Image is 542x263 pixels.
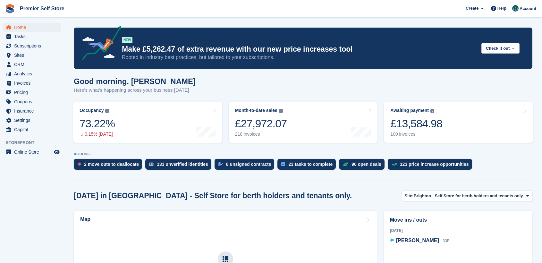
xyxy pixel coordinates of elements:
a: menu [3,51,61,60]
div: Month-to-date sales [235,108,277,113]
div: 218 invoices [235,131,287,137]
a: Preview store [53,148,61,156]
span: Sites [14,51,53,60]
a: 8 unsigned contracts [215,159,278,173]
h2: Map [80,216,90,222]
a: 96 open deals [339,159,388,173]
div: 100 invoices [390,131,442,137]
p: ACTIONS [74,152,532,156]
a: Premier Self Store [17,3,67,14]
a: 133 unverified identities [145,159,215,173]
img: deal-1b604bf984904fb50ccaf53a9ad4b4a5d6e5aea283cecdc64d6e3604feb123c2.svg [343,162,348,166]
div: 96 open deals [351,162,381,167]
button: Check it out → [481,43,520,54]
img: move_outs_to_deallocate_icon-f764333ba52eb49d3ac5e1228854f67142a1ed5810a6f6cc68b1a99e826820c5.svg [78,162,81,166]
span: Create [466,5,478,12]
a: Awaiting payment £13,584.98 100 invoices [384,102,533,143]
img: verify_identity-adf6edd0f0f0b5bbfe63781bf79b02c33cf7c696d77639b501bdc392416b5a36.svg [149,162,154,166]
h1: Good morning, [PERSON_NAME] [74,77,196,86]
span: Tasks [14,32,53,41]
a: 323 price increase opportunities [388,159,475,173]
img: price-adjustments-announcement-icon-8257ccfd72463d97f412b2fc003d46551f7dbcb40ab6d574587a9cd5c0d94... [77,26,122,63]
img: icon-info-grey-7440780725fd019a000dd9b08b2336e03edf1995a4989e88bcd33f0948082b44.svg [279,109,283,113]
div: NEW [122,37,132,43]
a: Month-to-date sales £27,972.07 218 invoices [229,102,378,143]
img: icon-info-grey-7440780725fd019a000dd9b08b2336e03edf1995a4989e88bcd33f0948082b44.svg [430,109,434,113]
span: Insurance [14,106,53,115]
img: price_increase_opportunities-93ffe204e8149a01c8c9dc8f82e8f89637d9d84a8eef4429ea346261dce0b2c0.svg [392,163,397,166]
a: menu [3,97,61,106]
div: 323 price increase opportunities [400,162,469,167]
span: Pricing [14,88,53,97]
img: contract_signature_icon-13c848040528278c33f63329250d36e43548de30e8caae1d1a13099fd9432cc5.svg [218,162,223,166]
p: Rooted in industry best practices, but tailored to your subscriptions. [122,54,476,61]
div: £27,972.07 [235,117,287,130]
img: Jo Granger [512,5,519,12]
a: menu [3,148,61,157]
img: task-75834270c22a3079a89374b754ae025e5fb1db73e45f91037f5363f120a921f8.svg [281,162,285,166]
span: Coupons [14,97,53,106]
span: Subscriptions [14,41,53,50]
span: CRM [14,60,53,69]
a: menu [3,60,61,69]
div: 23 tasks to complete [288,162,333,167]
div: Awaiting payment [390,108,429,113]
span: Home [14,23,53,32]
span: [PERSON_NAME] [396,238,439,243]
span: Analytics [14,69,53,78]
a: menu [3,116,61,125]
span: Account [520,5,536,12]
img: map-icn-33ee37083ee616e46c38cad1a60f524a97daa1e2b2c8c0bc3eb3415660979fc1.svg [223,256,228,262]
span: Capital [14,125,53,134]
span: Online Store [14,148,53,157]
button: Site: Brighton - Self Store for berth holders and tenants only. [401,191,532,201]
div: [DATE] [390,228,526,233]
img: icon-info-grey-7440780725fd019a000dd9b08b2336e03edf1995a4989e88bcd33f0948082b44.svg [105,109,109,113]
a: Occupancy 73.22% 0.15% [DATE] [73,102,222,143]
h2: Move ins / outs [390,216,526,224]
a: menu [3,69,61,78]
p: Make £5,262.47 of extra revenue with our new price increases tool [122,45,476,54]
div: Occupancy [80,108,104,113]
a: [PERSON_NAME] 33E [390,237,450,245]
div: 73.22% [80,117,115,130]
h2: [DATE] in [GEOGRAPHIC_DATA] - Self Store for berth holders and tenants only. [74,191,352,200]
span: Site: [405,193,414,199]
a: menu [3,41,61,50]
span: Storefront [6,140,64,146]
a: menu [3,88,61,97]
div: £13,584.98 [390,117,442,130]
div: 2 move outs to deallocate [84,162,139,167]
span: Brighton - Self Store for berth holders and tenants only. [414,193,524,199]
span: Help [497,5,506,12]
div: 8 unsigned contracts [226,162,271,167]
a: 2 move outs to deallocate [74,159,145,173]
img: stora-icon-8386f47178a22dfd0bd8f6a31ec36ba5ce8667c1dd55bd0f319d3a0aa187defe.svg [5,4,15,13]
a: menu [3,79,61,88]
div: 133 unverified identities [157,162,208,167]
a: menu [3,125,61,134]
a: menu [3,106,61,115]
p: Here's what's happening across your business [DATE] [74,87,196,94]
a: 23 tasks to complete [277,159,339,173]
div: 0.15% [DATE] [80,131,115,137]
a: menu [3,23,61,32]
a: menu [3,32,61,41]
span: Invoices [14,79,53,88]
span: Settings [14,116,53,125]
span: 33E [443,239,449,243]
